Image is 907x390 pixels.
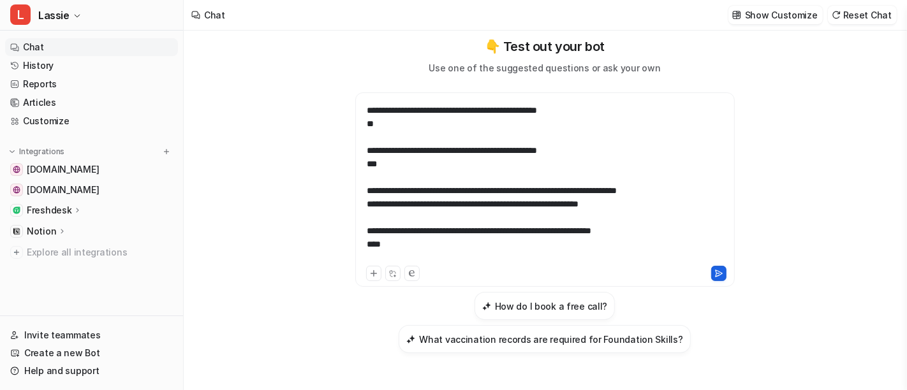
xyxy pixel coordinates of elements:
[482,301,491,311] img: How do I book a free call?
[13,166,20,173] img: www.whenhoundsfly.com
[19,147,64,157] p: Integrations
[5,344,178,362] a: Create a new Bot
[485,37,605,56] p: 👇 Test out your bot
[5,94,178,112] a: Articles
[5,161,178,178] a: www.whenhoundsfly.com[DOMAIN_NAME]
[13,186,20,194] img: online.whenhoundsfly.com
[5,57,178,75] a: History
[832,10,841,20] img: reset
[27,204,71,217] p: Freshdesk
[8,147,17,156] img: expand menu
[5,243,178,261] a: Explore all integrations
[10,4,31,25] span: L
[495,300,608,313] h3: How do I book a free call?
[5,145,68,158] button: Integrations
[728,6,823,24] button: Show Customize
[419,333,682,346] h3: What vaccination records are required for Foundation Skills?
[5,75,178,93] a: Reports
[27,242,173,263] span: Explore all integrations
[27,163,99,176] span: [DOMAIN_NAME]
[27,225,56,238] p: Notion
[10,246,23,259] img: explore all integrations
[5,326,178,344] a: Invite teammates
[475,292,616,320] button: How do I book a free call?How do I book a free call?
[5,181,178,199] a: online.whenhoundsfly.com[DOMAIN_NAME]
[5,112,178,130] a: Customize
[204,8,225,22] div: Chat
[13,206,20,214] img: Freshdesk
[5,362,178,380] a: Help and support
[13,227,20,235] img: Notion
[399,325,690,353] button: What vaccination records are required for Foundation Skills?What vaccination records are required...
[162,147,171,156] img: menu_add.svg
[828,6,897,24] button: Reset Chat
[732,10,741,20] img: customize
[406,335,415,344] img: What vaccination records are required for Foundation Skills?
[27,184,99,196] span: [DOMAIN_NAME]
[38,6,70,24] span: Lassie
[429,61,660,75] p: Use one of the suggested questions or ask your own
[745,8,818,22] p: Show Customize
[5,38,178,56] a: Chat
